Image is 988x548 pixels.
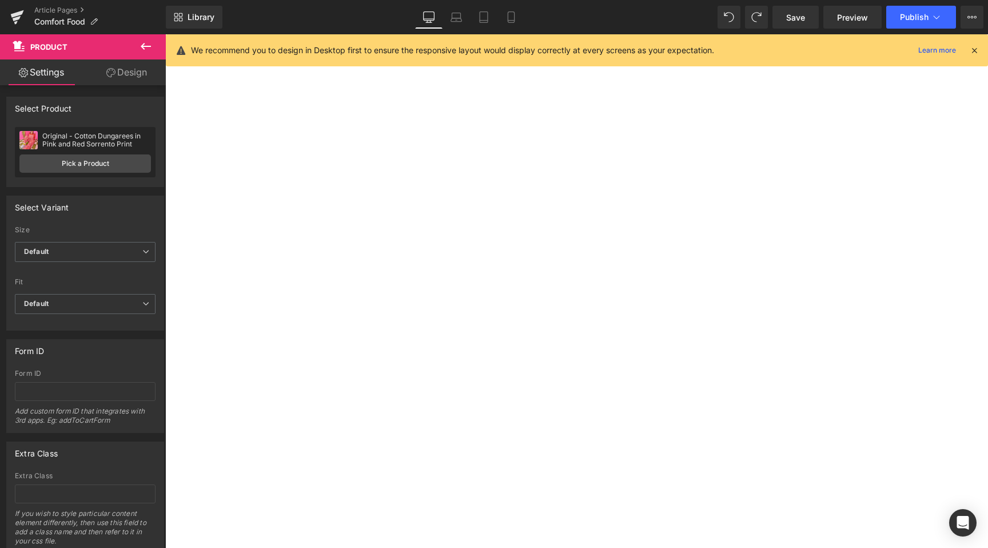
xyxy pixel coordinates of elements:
a: Mobile [497,6,525,29]
span: Preview [837,11,868,23]
button: More [961,6,983,29]
label: Size [15,226,156,237]
div: Open Intercom Messenger [949,509,977,537]
a: Preview [823,6,882,29]
a: Learn more [914,43,961,57]
span: Publish [900,13,929,22]
button: Undo [718,6,740,29]
span: Library [188,12,214,22]
img: pImage [19,131,38,149]
a: Design [85,59,168,85]
b: Default [24,247,49,256]
label: Fit [15,278,156,289]
a: Tablet [470,6,497,29]
button: Redo [745,6,768,29]
a: Laptop [443,6,470,29]
div: Extra Class [15,442,58,458]
div: Extra Class [15,472,156,480]
div: Form ID [15,370,156,378]
div: Select Variant [15,196,69,212]
div: Original - Cotton Dungarees in Pink and Red Sorrento Print [42,132,151,148]
span: Save [786,11,805,23]
button: Publish [886,6,956,29]
a: Pick a Product [19,154,151,173]
a: New Library [166,6,222,29]
div: Form ID [15,340,44,356]
p: We recommend you to design in Desktop first to ensure the responsive layout would display correct... [191,44,714,57]
a: Article Pages [34,6,166,15]
span: Product [30,42,67,51]
div: Select Product [15,97,72,113]
span: Comfort Food [34,17,85,26]
b: Default [24,299,49,308]
div: Add custom form ID that integrates with 3rd apps. Eg: addToCartForm [15,407,156,432]
a: Desktop [415,6,443,29]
